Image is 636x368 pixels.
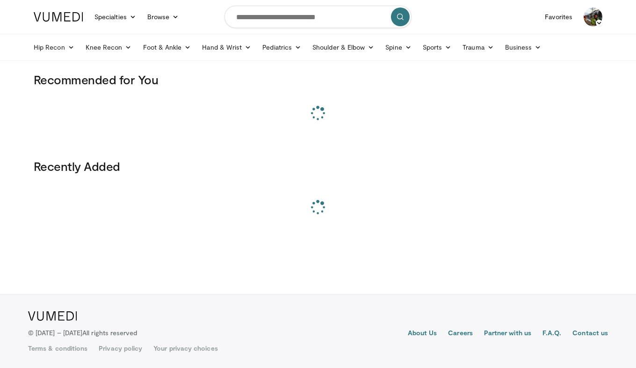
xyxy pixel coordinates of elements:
[257,38,307,57] a: Pediatrics
[34,72,602,87] h3: Recommended for You
[142,7,185,26] a: Browse
[80,38,137,57] a: Knee Recon
[307,38,380,57] a: Shoulder & Elbow
[82,329,137,337] span: All rights reserved
[28,38,80,57] a: Hip Recon
[484,328,531,339] a: Partner with us
[28,311,77,321] img: VuMedi Logo
[380,38,417,57] a: Spine
[224,6,412,28] input: Search topics, interventions
[417,38,457,57] a: Sports
[34,12,83,22] img: VuMedi Logo
[542,328,561,339] a: F.A.Q.
[539,7,578,26] a: Favorites
[34,159,602,174] h3: Recently Added
[28,328,137,338] p: © [DATE] – [DATE]
[196,38,257,57] a: Hand & Wrist
[499,38,547,57] a: Business
[584,7,602,26] img: Avatar
[28,344,87,353] a: Terms & conditions
[153,344,217,353] a: Your privacy choices
[99,344,142,353] a: Privacy policy
[457,38,499,57] a: Trauma
[137,38,197,57] a: Foot & Ankle
[408,328,437,339] a: About Us
[572,328,608,339] a: Contact us
[448,328,473,339] a: Careers
[89,7,142,26] a: Specialties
